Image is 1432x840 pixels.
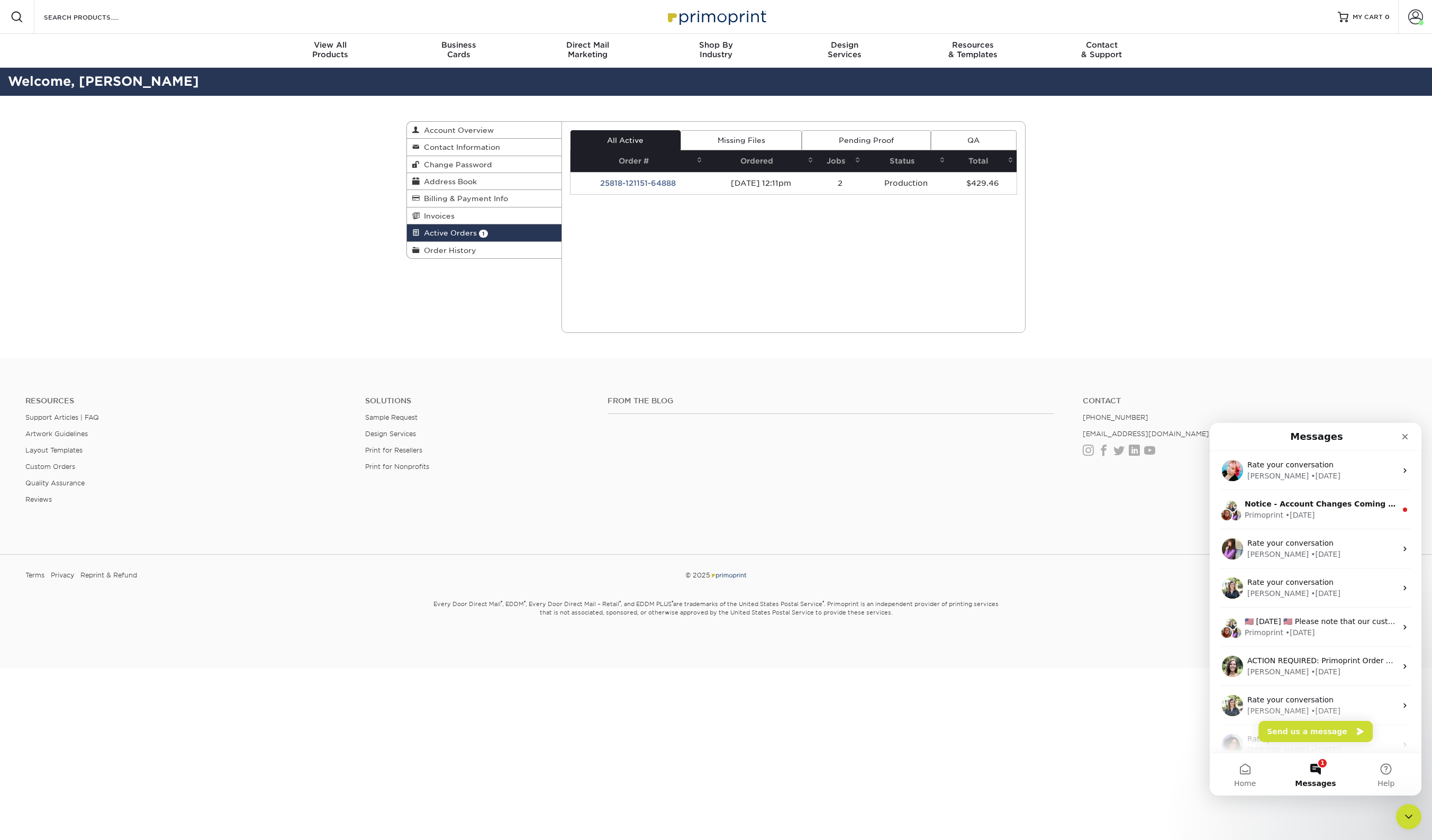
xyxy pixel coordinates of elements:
[76,87,105,98] div: • [DATE]
[672,600,673,605] sup: ®
[38,273,124,281] span: Rate your conversation
[407,242,561,258] a: Order History
[38,116,124,124] span: Rate your conversation
[25,396,349,405] h4: Resources
[1353,13,1383,22] span: MY CART
[80,567,137,583] a: Reprint & Refund
[1385,13,1390,21] span: 0
[38,243,99,255] div: [PERSON_NAME]
[483,567,949,583] div: © 2025
[25,479,85,487] a: Quality Assurance
[25,463,75,471] a: Custom Orders
[420,212,455,220] span: Invoices
[420,177,477,186] span: Address Book
[1037,34,1166,68] a: Contact& Support
[710,571,747,579] img: Primoprint
[266,40,395,50] span: View All
[420,246,476,255] span: Order History
[15,195,28,207] img: Irene avatar
[1083,413,1148,421] a: [PHONE_NUMBER]
[25,495,52,503] a: Reviews
[407,190,561,207] a: Billing & Payment Info
[663,5,769,28] img: Primoprint
[101,322,131,333] div: • [DATE]
[420,126,494,134] span: Account Overview
[1083,430,1209,438] a: [EMAIL_ADDRESS][DOMAIN_NAME]
[822,600,824,605] sup: ®
[25,446,83,454] a: Layout Templates
[38,126,99,137] div: [PERSON_NAME]
[266,34,395,68] a: View AllProducts
[365,430,416,438] a: Design Services
[407,173,561,190] a: Address Book
[49,298,163,319] button: Send us a message
[3,808,90,836] iframe: Google Customer Reviews
[406,596,1026,643] small: Every Door Direct Mail , EDDM , Every Door Direct Mail – Retail , and EDDM PLUS are trademarks of...
[51,567,74,583] a: Privacy
[780,40,909,50] span: Design
[12,311,33,332] img: Profile image for Avery
[12,155,33,176] img: Profile image for Irene
[523,40,652,50] span: Direct Mail
[141,330,212,373] button: Help
[705,172,817,194] td: [DATE] 12:11pm
[948,150,1017,172] th: Total
[168,357,185,364] span: Help
[479,230,488,238] span: 1
[70,330,141,373] button: Messages
[266,40,395,59] div: Products
[38,165,99,176] div: [PERSON_NAME]
[25,567,44,583] a: Terms
[619,600,621,605] sup: ®
[395,40,523,50] span: Business
[395,34,523,68] a: BusinessCards
[420,194,508,203] span: Billing & Payment Info
[1210,423,1421,796] iframe: Intercom live chat
[652,34,781,68] a: Shop ByIndustry
[802,130,930,150] a: Pending Proof
[76,204,105,215] div: • [DATE]
[407,139,561,156] a: Contact Information
[501,600,502,605] sup: ®
[681,130,802,150] a: Missing Files
[780,34,909,68] a: DesignServices
[407,207,561,224] a: Invoices
[909,40,1037,59] div: & Templates
[948,172,1017,194] td: $429.46
[20,203,32,216] img: Erica avatar
[12,115,33,137] img: Profile image for Erica
[608,396,1054,405] h4: From the Blog
[1037,40,1166,59] div: & Support
[35,204,74,215] div: Primoprint
[365,463,429,471] a: Print for Nonprofits
[652,40,781,50] span: Shop By
[11,203,23,216] img: JenM avatar
[523,34,652,68] a: Direct MailMarketing
[1037,40,1166,50] span: Contact
[909,34,1037,68] a: Resources& Templates
[101,126,131,137] div: • [DATE]
[35,87,74,98] div: Primoprint
[931,130,1017,150] a: QA
[1083,396,1407,405] a: Contact
[12,233,33,254] img: Profile image for Julie
[420,229,477,237] span: Active Orders
[38,322,99,333] div: [PERSON_NAME]
[909,40,1037,50] span: Resources
[25,413,99,421] a: Support Articles | FAQ
[101,243,131,255] div: • [DATE]
[38,312,124,320] span: Rate your conversation
[570,172,706,194] td: 25818-121151-64888
[864,172,948,194] td: Production
[817,150,864,172] th: Jobs
[12,272,33,293] img: Profile image for Irene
